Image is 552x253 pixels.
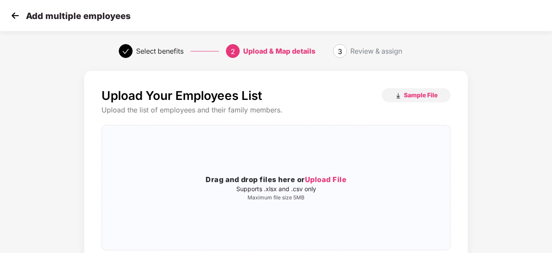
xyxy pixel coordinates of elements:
[382,88,450,102] button: Sample File
[122,48,129,55] span: check
[404,91,438,99] span: Sample File
[102,194,450,201] p: Maximum file size 5MB
[102,106,450,115] div: Upload the list of employees and their family members.
[243,44,315,58] div: Upload & Map details
[350,44,402,58] div: Review & assign
[231,47,235,56] span: 2
[102,125,450,250] span: Drag and drop files here orUpload FileSupports .xlsx and .csv onlyMaximum file size 5MB
[102,186,450,192] p: Supports .xlsx and .csv only
[395,93,402,99] img: download_icon
[136,44,184,58] div: Select benefits
[102,88,262,103] p: Upload Your Employees List
[338,47,342,56] span: 3
[26,11,130,21] p: Add multiple employees
[102,174,450,186] h3: Drag and drop files here or
[9,9,22,22] img: svg+xml;base64,PHN2ZyB4bWxucz0iaHR0cDovL3d3dy53My5vcmcvMjAwMC9zdmciIHdpZHRoPSIzMCIgaGVpZ2h0PSIzMC...
[305,175,347,184] span: Upload File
